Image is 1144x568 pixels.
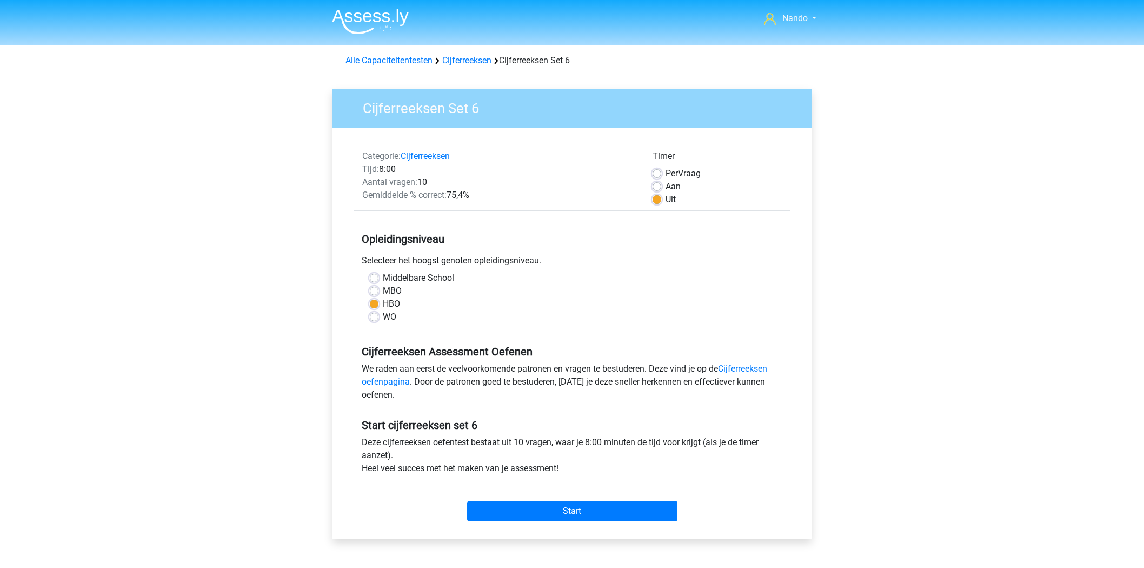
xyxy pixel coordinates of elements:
h3: Cijferreeksen Set 6 [350,96,803,117]
div: 10 [354,176,644,189]
div: 75,4% [354,189,644,202]
span: Per [666,168,678,179]
span: Aantal vragen: [362,177,417,187]
span: Nando [782,13,808,23]
span: Gemiddelde % correct: [362,190,447,200]
div: Timer [653,150,782,167]
div: Deze cijferreeksen oefentest bestaat uit 10 vragen, waar je 8:00 minuten de tijd voor krijgt (als... [354,436,790,479]
label: Aan [666,180,681,193]
span: Categorie: [362,151,401,161]
label: MBO [383,285,402,298]
label: Middelbare School [383,272,454,285]
div: We raden aan eerst de veelvoorkomende patronen en vragen te bestuderen. Deze vind je op de . Door... [354,362,790,406]
a: Nando [760,12,821,25]
label: WO [383,311,396,323]
h5: Opleidingsniveau [362,228,782,250]
a: Cijferreeksen [401,151,450,161]
label: Vraag [666,167,701,180]
span: Tijd: [362,164,379,174]
label: Uit [666,193,676,206]
a: Alle Capaciteitentesten [345,55,433,65]
label: HBO [383,298,400,311]
input: Start [467,501,677,521]
div: Selecteer het hoogst genoten opleidingsniveau. [354,254,790,272]
a: Cijferreeksen [442,55,491,65]
div: Cijferreeksen Set 6 [341,54,803,67]
img: Assessly [332,9,409,34]
h5: Cijferreeksen Assessment Oefenen [362,345,782,358]
h5: Start cijferreeksen set 6 [362,419,782,432]
div: 8:00 [354,163,644,176]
